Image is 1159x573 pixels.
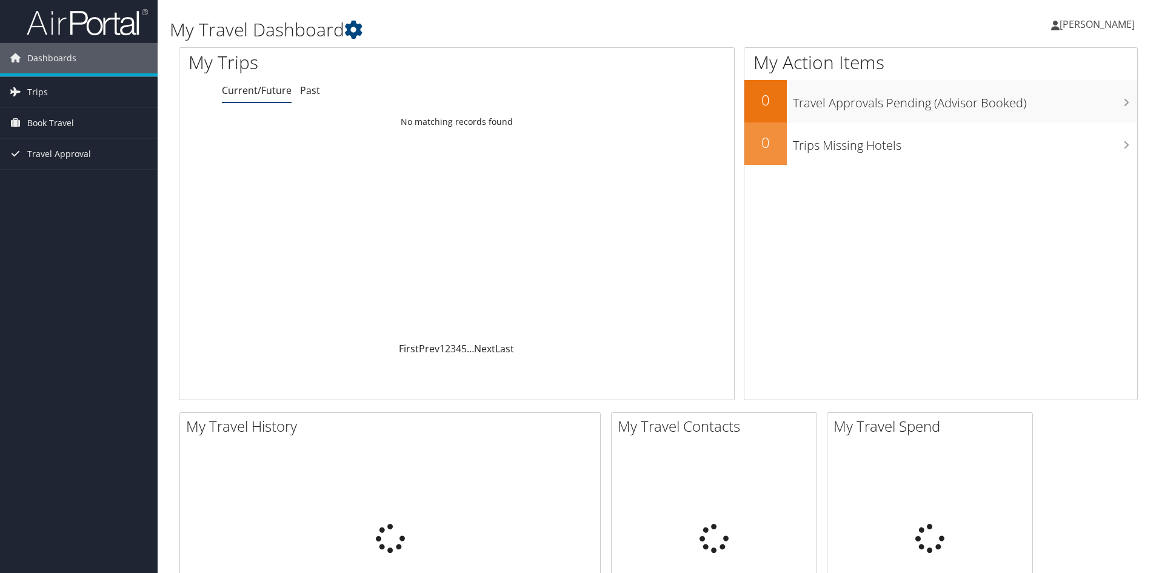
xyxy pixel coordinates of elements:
[793,131,1137,154] h3: Trips Missing Hotels
[170,17,821,42] h1: My Travel Dashboard
[495,342,514,355] a: Last
[439,342,445,355] a: 1
[189,50,494,75] h1: My Trips
[399,342,419,355] a: First
[27,8,148,36] img: airportal-logo.png
[1051,6,1147,42] a: [PERSON_NAME]
[833,416,1032,437] h2: My Travel Spend
[300,84,320,97] a: Past
[744,50,1137,75] h1: My Action Items
[474,342,495,355] a: Next
[1060,18,1135,31] span: [PERSON_NAME]
[27,77,48,107] span: Trips
[27,108,74,138] span: Book Travel
[419,342,439,355] a: Prev
[222,84,292,97] a: Current/Future
[179,111,734,133] td: No matching records found
[450,342,456,355] a: 3
[445,342,450,355] a: 2
[793,89,1137,112] h3: Travel Approvals Pending (Advisor Booked)
[456,342,461,355] a: 4
[744,132,787,153] h2: 0
[744,122,1137,165] a: 0Trips Missing Hotels
[27,43,76,73] span: Dashboards
[744,90,787,110] h2: 0
[744,80,1137,122] a: 0Travel Approvals Pending (Advisor Booked)
[618,416,817,437] h2: My Travel Contacts
[27,139,91,169] span: Travel Approval
[461,342,467,355] a: 5
[186,416,600,437] h2: My Travel History
[467,342,474,355] span: …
